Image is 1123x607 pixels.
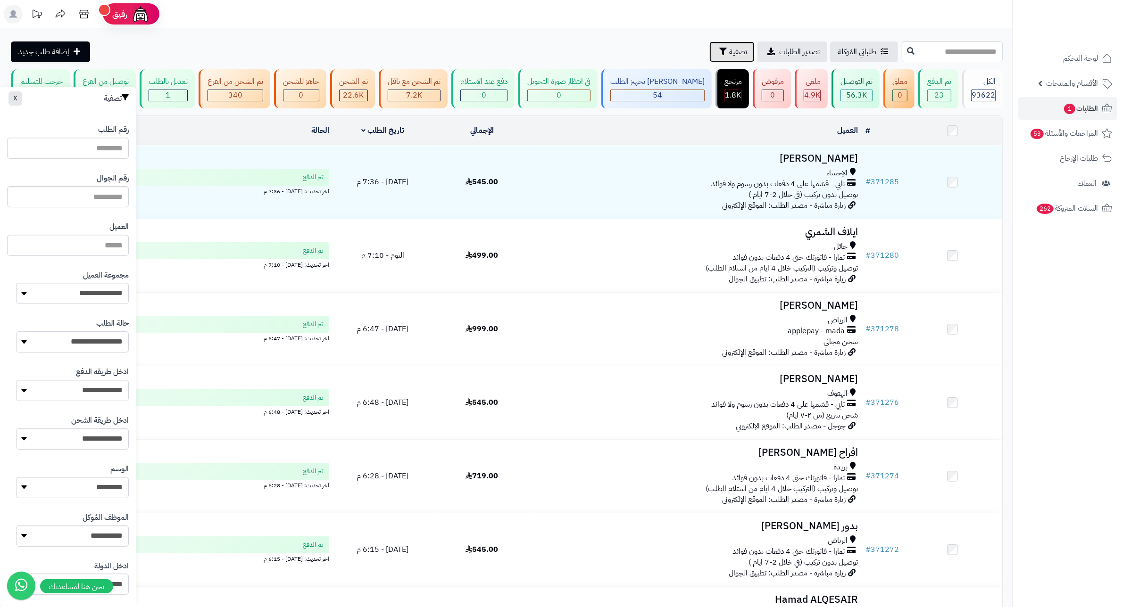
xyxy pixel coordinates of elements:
[841,90,872,101] div: 56307
[388,90,440,101] div: 7223
[466,397,498,408] span: 545.00
[1031,129,1044,139] span: 53
[470,125,494,136] a: الإجمالي
[466,470,498,482] span: 719.00
[109,221,129,232] label: العميل
[1030,127,1098,140] span: المراجعات والأسئلة
[535,374,858,385] h3: [PERSON_NAME]
[882,69,916,108] a: معلق 0
[208,90,263,101] div: 340
[388,76,441,87] div: تم الشحن مع ناقل
[272,69,328,108] a: جاهز للشحن 0
[729,567,846,579] span: زيارة مباشرة - مصدر الطلب: تطبيق الجوال
[343,90,364,101] span: 22.6K
[14,186,329,196] div: اخر تحديث: [DATE] - 7:36 م
[757,41,827,62] a: تصدير الطلبات
[283,76,319,87] div: جاهز للشحن
[8,91,22,106] button: X
[303,467,324,476] span: تم الدفع
[723,200,846,211] span: زيارة مباشرة - مصدر الطلب: الموقع الإلكتروني
[838,125,858,136] a: العميل
[866,323,871,335] span: #
[357,397,408,408] span: [DATE] - 6:48 م
[466,250,498,261] span: 499.00
[898,90,902,101] span: 0
[866,250,899,261] a: #371280
[762,90,783,101] div: 0
[11,41,90,62] a: إضافة طلب جديد
[866,323,899,335] a: #371278
[83,512,129,523] label: الموظف المُوكل
[535,521,858,532] h3: بدور [PERSON_NAME]
[787,410,858,421] span: شحن سريع (من ٢-٧ ايام)
[466,323,498,335] span: 999.00
[827,168,848,179] span: الإحساء
[828,535,848,546] span: الرياض
[25,5,49,26] a: تحديثات المنصة
[771,90,775,101] span: 0
[729,273,846,285] span: زيارة مباشرة - مصدر الطلب: تطبيق الجوال
[828,315,848,326] span: الرياض
[706,483,858,494] span: توصيل وتركيب (التركيب خلال 4 ايام من استلام الطلب)
[83,76,129,87] div: توصيل من الفرع
[535,594,858,605] h3: Hamad ALQESAIR
[340,90,367,101] div: 22611
[208,76,263,87] div: تم الشحن من الفرع
[339,76,368,87] div: تم الشحن
[460,76,507,87] div: دفع عند الاستلام
[357,323,408,335] span: [DATE] - 6:47 م
[283,90,319,101] div: 0
[706,262,858,274] span: توصيل وتركيب (التركيب خلال 4 ايام من استلام الطلب)
[723,347,846,358] span: زيارة مباشرة - مصدر الطلب: الموقع الإلكتروني
[104,94,129,103] h3: تصفية
[20,76,63,87] div: خرجت للتسليم
[357,470,408,482] span: [DATE] - 6:28 م
[824,336,858,347] span: شحن مجاني
[449,69,516,108] a: دفع عند الاستلام 0
[928,90,951,101] div: 23
[14,259,329,269] div: اخر تحديث: [DATE] - 7:10 م
[893,90,907,101] div: 0
[838,46,876,57] span: طلباتي المُوكلة
[535,153,858,164] h3: [PERSON_NAME]
[1060,152,1098,165] span: طلبات الإرجاع
[149,76,188,87] div: تعديل بالطلب
[846,90,867,101] span: 56.3K
[866,176,871,188] span: #
[166,90,171,101] span: 1
[971,76,996,87] div: الكل
[357,176,408,188] span: [DATE] - 7:36 م
[1063,102,1098,115] span: الطلبات
[361,125,404,136] a: تاريخ الطلب
[528,90,590,101] div: 0
[866,470,899,482] a: #371274
[793,69,830,108] a: ملغي 4.9K
[972,90,995,101] span: 93622
[1059,24,1114,43] img: logo-2.png
[834,241,848,252] span: حائل
[303,393,324,402] span: تم الدفع
[94,561,129,572] label: ادخل الدولة
[736,420,846,432] span: جوجل - مصدر الطلب: الموقع الإلكتروني
[149,90,187,101] div: 1
[83,270,129,281] label: مجموعة العميل
[1078,177,1097,190] span: العملاء
[97,173,129,184] label: رقم الجوال
[866,397,871,408] span: #
[729,46,747,57] span: تصفية
[712,399,845,410] span: تابي - قسّمها على 4 دفعات بدون رسوم ولا فوائد
[866,544,899,555] a: #371272
[1037,204,1054,214] span: 262
[535,447,858,458] h3: افراح [PERSON_NAME]
[1018,97,1117,120] a: الطلبات1
[599,69,714,108] a: [PERSON_NAME] تجهيز الطلب 54
[466,544,498,555] span: 545.00
[461,90,507,101] div: 0
[749,189,858,200] span: توصيل بدون تركيب (في خلال 2-7 ايام )
[303,320,324,329] span: تم الدفع
[535,227,858,238] h3: ايلاف الشمري
[14,333,329,343] div: اخر تحديث: [DATE] - 6:47 م
[197,69,272,108] a: تم الشحن من الفرع 340
[1063,52,1098,65] span: لوحة التحكم
[788,326,845,336] span: applepay - mada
